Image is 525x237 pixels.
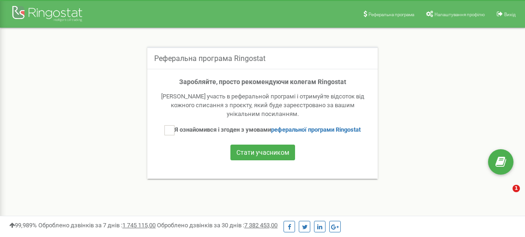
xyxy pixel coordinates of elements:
div: [PERSON_NAME] участь в реферальной програмі і отримуйте відсоток від кожного списання з проєкту, ... [157,92,368,118]
span: Оброблено дзвінків за 7 днів : [38,222,156,229]
span: Налаштування профілю [434,12,485,17]
span: 99,989% [9,222,37,229]
iframe: Intercom live chat [494,185,516,207]
span: 1 [513,185,520,192]
h4: Заробляйте, просто рекомендуючи колегам Ringostat [157,79,368,85]
label: Я ознайомився і згоден з умовами [164,125,361,135]
a: реферальної програми Ringostat [271,127,361,134]
h5: Реферальна програма Ringostat [154,55,266,63]
u: 7 382 453,00 [244,222,278,229]
button: Стати учасником [230,145,295,160]
u: 1 745 115,00 [122,222,156,229]
span: Оброблено дзвінків за 30 днів : [157,222,278,229]
span: Реферальна програма [368,12,414,17]
span: Вихід [504,12,516,17]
